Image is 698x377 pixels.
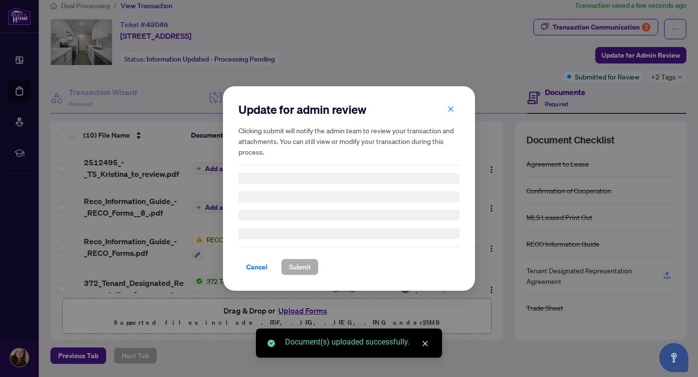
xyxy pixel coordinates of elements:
span: close [422,340,428,347]
button: Submit [281,259,318,275]
h5: Clicking submit will notify the admin team to review your transaction and attachments. You can st... [238,125,460,157]
span: close [447,106,454,112]
button: Open asap [659,343,688,372]
a: Close [420,338,430,349]
button: Cancel [238,259,275,275]
span: Cancel [246,259,268,275]
span: check-circle [268,340,275,347]
h2: Update for admin review [238,102,460,117]
div: Document(s) uploaded successfully. [285,336,430,348]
